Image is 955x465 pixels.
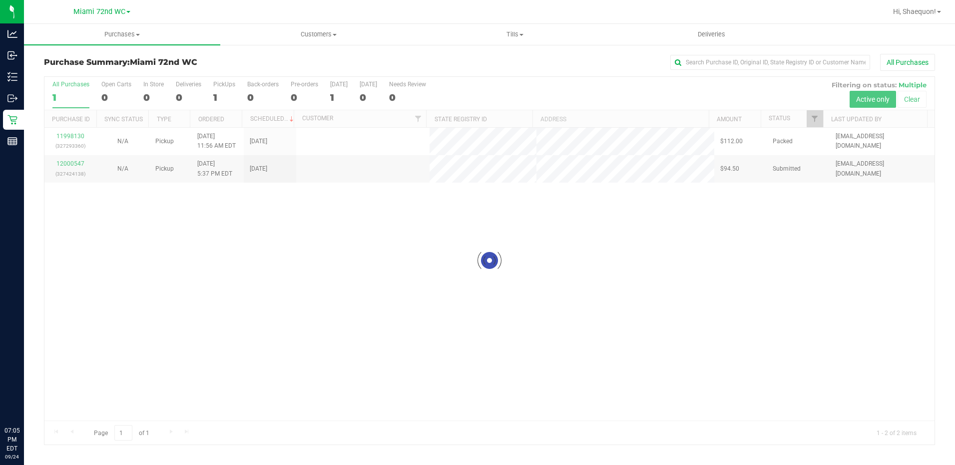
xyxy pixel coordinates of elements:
a: Deliveries [613,24,810,45]
button: All Purchases [880,54,935,71]
span: Purchases [24,30,220,39]
inline-svg: Inbound [7,50,17,60]
p: 07:05 PM EDT [4,426,19,453]
p: 09/24 [4,453,19,461]
a: Purchases [24,24,220,45]
iframe: Resource center [10,385,40,415]
span: Miami 72nd WC [130,57,197,67]
span: Miami 72nd WC [73,7,125,16]
inline-svg: Retail [7,115,17,125]
inline-svg: Analytics [7,29,17,39]
inline-svg: Reports [7,136,17,146]
a: Tills [417,24,613,45]
input: Search Purchase ID, Original ID, State Registry ID or Customer Name... [670,55,870,70]
h3: Purchase Summary: [44,58,341,67]
inline-svg: Outbound [7,93,17,103]
inline-svg: Inventory [7,72,17,82]
span: Hi, Shaequon! [893,7,936,15]
span: Customers [221,30,416,39]
span: Deliveries [684,30,739,39]
a: Customers [220,24,417,45]
span: Tills [418,30,613,39]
